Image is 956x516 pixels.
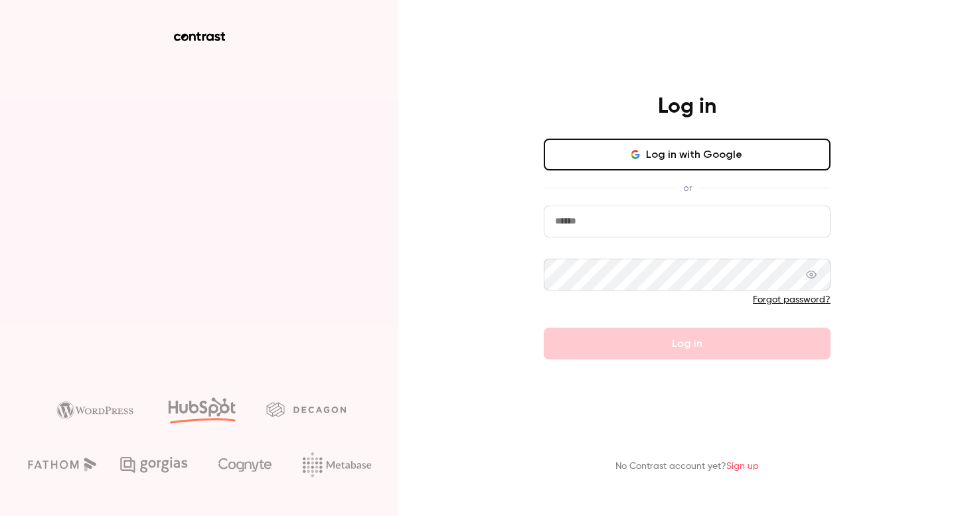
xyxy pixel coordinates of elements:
[544,139,831,170] button: Log in with Google
[615,460,759,474] p: No Contrast account yet?
[753,295,831,304] a: Forgot password?
[658,94,716,120] h4: Log in
[677,181,698,195] span: or
[726,462,759,471] a: Sign up
[266,402,346,417] img: decagon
